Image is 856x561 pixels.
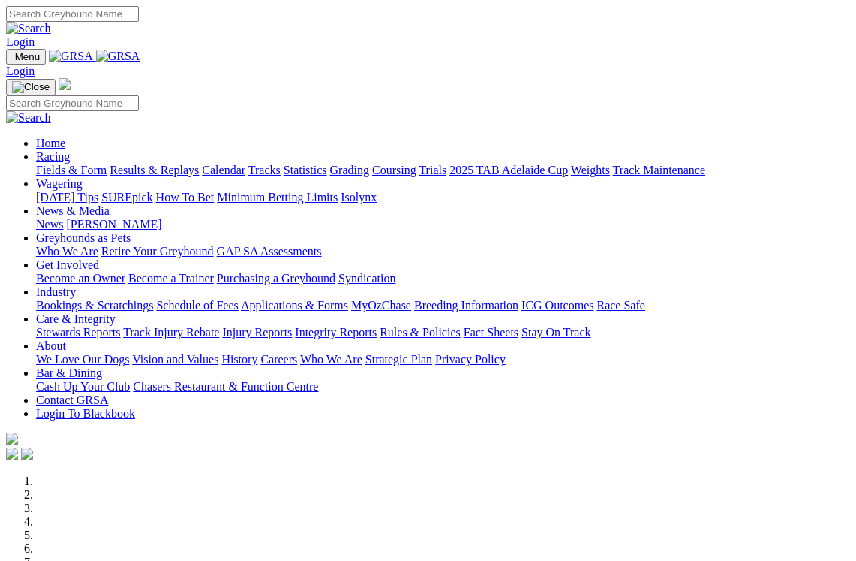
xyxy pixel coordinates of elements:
a: Login [6,35,35,48]
a: Track Maintenance [613,164,705,176]
a: Integrity Reports [295,326,377,339]
a: Calendar [202,164,245,176]
button: Toggle navigation [6,79,56,95]
a: SUREpick [101,191,152,204]
a: Get Involved [36,258,99,271]
a: Fact Sheets [464,326,518,339]
div: Industry [36,299,850,312]
a: Weights [571,164,610,176]
div: News & Media [36,218,850,231]
div: Bar & Dining [36,380,850,394]
a: Grading [330,164,369,176]
a: Isolynx [341,191,377,204]
span: Menu [15,51,40,62]
div: Wagering [36,191,850,204]
a: Privacy Policy [435,353,506,366]
img: GRSA [49,50,93,63]
a: Racing [36,150,70,163]
a: Statistics [284,164,327,176]
a: Industry [36,285,76,298]
a: Purchasing a Greyhound [217,272,335,285]
a: Vision and Values [132,353,218,366]
a: Who We Are [300,353,362,366]
img: twitter.svg [21,448,33,460]
a: Bar & Dining [36,366,102,379]
img: logo-grsa-white.png [6,433,18,445]
a: Become a Trainer [128,272,214,285]
a: MyOzChase [351,299,411,312]
img: facebook.svg [6,448,18,460]
input: Search [6,6,139,22]
a: News & Media [36,204,110,217]
a: Syndication [338,272,395,285]
img: GRSA [96,50,140,63]
a: Coursing [372,164,416,176]
a: Greyhounds as Pets [36,231,131,244]
a: Retire Your Greyhound [101,245,214,258]
a: Login [6,65,35,77]
a: 2025 TAB Adelaide Cup [449,164,568,176]
a: About [36,339,66,352]
div: Care & Integrity [36,326,850,339]
img: Close [12,81,50,93]
a: Injury Reports [222,326,292,339]
a: Breeding Information [414,299,518,312]
a: Who We Are [36,245,98,258]
a: Login To Blackbook [36,407,135,420]
a: Results & Replays [110,164,199,176]
a: Bookings & Scratchings [36,299,153,312]
a: News [36,218,63,231]
input: Search [6,95,139,111]
a: GAP SA Assessments [217,245,322,258]
a: Track Injury Rebate [123,326,219,339]
img: logo-grsa-white.png [59,78,71,90]
a: Race Safe [596,299,644,312]
a: Care & Integrity [36,312,116,325]
a: How To Bet [156,191,215,204]
a: Chasers Restaurant & Function Centre [133,380,318,393]
a: Schedule of Fees [156,299,238,312]
div: Get Involved [36,272,850,285]
a: Careers [260,353,297,366]
a: Fields & Form [36,164,107,176]
a: Stay On Track [521,326,590,339]
img: Search [6,111,51,125]
a: History [221,353,257,366]
img: Search [6,22,51,35]
a: ICG Outcomes [521,299,593,312]
a: Applications & Forms [241,299,348,312]
div: Racing [36,164,850,177]
a: Wagering [36,177,83,190]
a: Strategic Plan [365,353,432,366]
a: Cash Up Your Club [36,380,130,393]
a: We Love Our Dogs [36,353,129,366]
a: Stewards Reports [36,326,120,339]
div: About [36,353,850,366]
button: Toggle navigation [6,49,46,65]
a: [DATE] Tips [36,191,98,204]
a: Become an Owner [36,272,125,285]
a: [PERSON_NAME] [66,218,161,231]
div: Greyhounds as Pets [36,245,850,258]
a: Tracks [248,164,281,176]
a: Contact GRSA [36,394,108,406]
a: Minimum Betting Limits [217,191,338,204]
a: Home [36,137,65,149]
a: Trials [419,164,446,176]
a: Rules & Policies [380,326,461,339]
